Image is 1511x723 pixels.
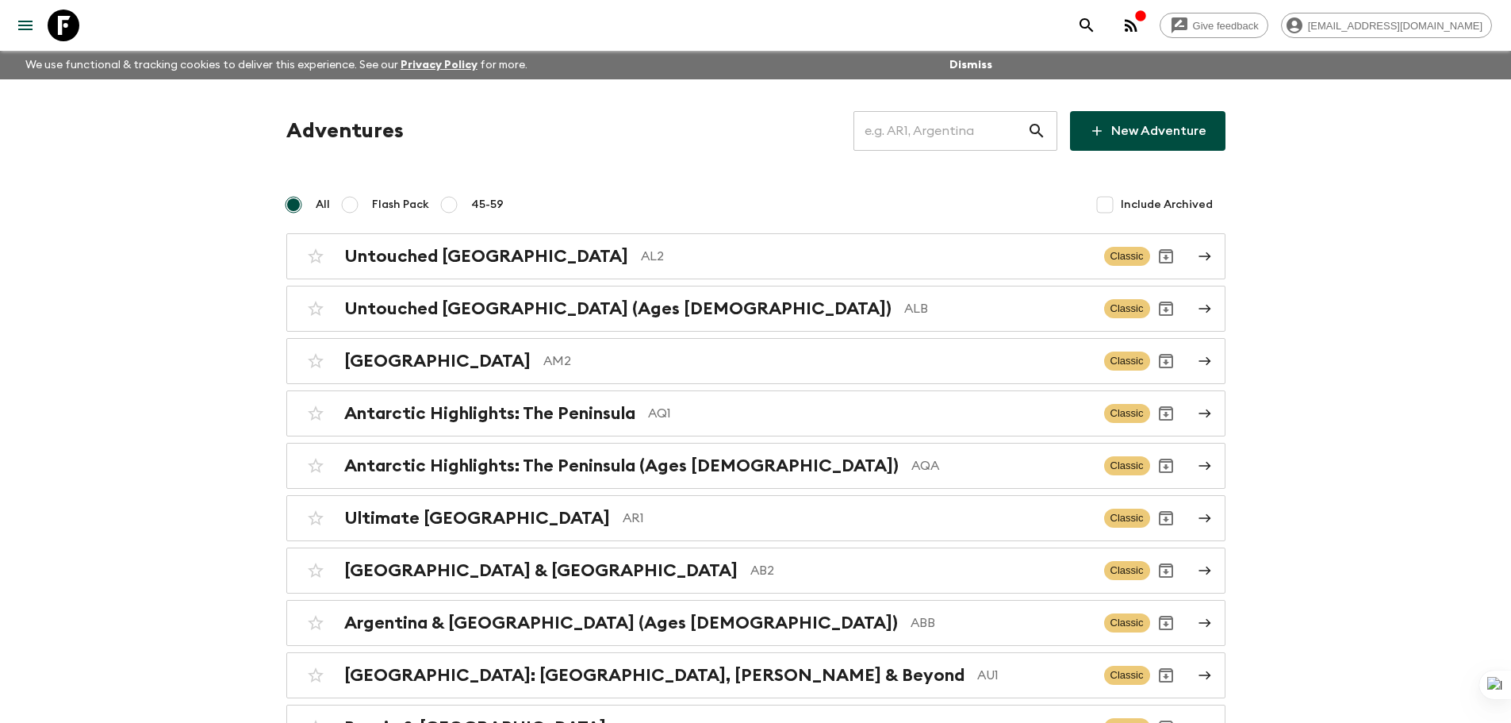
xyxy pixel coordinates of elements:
a: Give feedback [1160,13,1268,38]
a: Untouched [GEOGRAPHIC_DATA] (Ages [DEMOGRAPHIC_DATA])ALBClassicArchive [286,286,1225,332]
h2: [GEOGRAPHIC_DATA] & [GEOGRAPHIC_DATA] [344,560,738,581]
a: Antarctic Highlights: The Peninsula (Ages [DEMOGRAPHIC_DATA])AQAClassicArchive [286,443,1225,489]
p: AM2 [543,352,1091,371]
h2: Antarctic Highlights: The Peninsula [344,403,635,424]
a: [GEOGRAPHIC_DATA] & [GEOGRAPHIC_DATA]AB2ClassicArchive [286,548,1225,594]
button: Archive [1150,555,1182,586]
span: Classic [1104,561,1150,580]
button: Archive [1150,607,1182,639]
button: Archive [1150,450,1182,482]
span: Classic [1104,299,1150,318]
span: Include Archived [1121,197,1213,213]
input: e.g. AR1, Argentina [853,109,1027,153]
span: Give feedback [1184,20,1267,32]
button: Archive [1150,293,1182,325]
p: AL2 [641,247,1091,266]
span: Classic [1104,509,1150,528]
p: AB2 [750,561,1091,580]
a: [GEOGRAPHIC_DATA]AM2ClassicArchive [286,338,1225,384]
div: [EMAIL_ADDRESS][DOMAIN_NAME] [1281,13,1492,38]
h2: Antarctic Highlights: The Peninsula (Ages [DEMOGRAPHIC_DATA]) [344,456,899,476]
h1: Adventures [286,115,404,147]
a: Ultimate [GEOGRAPHIC_DATA]AR1ClassicArchive [286,495,1225,541]
p: We use functional & tracking cookies to deliver this experience. See our for more. [19,51,534,79]
button: Archive [1150,345,1182,377]
span: Classic [1104,666,1150,685]
h2: [GEOGRAPHIC_DATA] [344,351,531,371]
p: AU1 [977,666,1091,685]
h2: Untouched [GEOGRAPHIC_DATA] [344,246,628,267]
a: [GEOGRAPHIC_DATA]: [GEOGRAPHIC_DATA], [PERSON_NAME] & BeyondAU1ClassicArchive [286,652,1225,698]
p: AQA [911,456,1091,475]
span: Classic [1104,404,1150,423]
button: Archive [1150,398,1182,429]
h2: Ultimate [GEOGRAPHIC_DATA] [344,508,610,529]
button: Archive [1150,660,1182,691]
p: AR1 [623,509,1091,528]
a: Untouched [GEOGRAPHIC_DATA]AL2ClassicArchive [286,233,1225,279]
h2: Untouched [GEOGRAPHIC_DATA] (Ages [DEMOGRAPHIC_DATA]) [344,298,892,319]
span: 45-59 [471,197,504,213]
p: ALB [904,299,1091,318]
button: Archive [1150,240,1182,272]
span: Classic [1104,352,1150,371]
h2: Argentina & [GEOGRAPHIC_DATA] (Ages [DEMOGRAPHIC_DATA]) [344,613,898,633]
p: ABB [911,613,1091,633]
a: Argentina & [GEOGRAPHIC_DATA] (Ages [DEMOGRAPHIC_DATA])ABBClassicArchive [286,600,1225,646]
p: AQ1 [648,404,1091,423]
button: menu [10,10,41,41]
span: Flash Pack [372,197,429,213]
a: Antarctic Highlights: The PeninsulaAQ1ClassicArchive [286,390,1225,436]
button: search adventures [1071,10,1103,41]
h2: [GEOGRAPHIC_DATA]: [GEOGRAPHIC_DATA], [PERSON_NAME] & Beyond [344,665,965,686]
span: Classic [1104,456,1150,475]
span: Classic [1104,613,1150,633]
span: [EMAIL_ADDRESS][DOMAIN_NAME] [1299,20,1491,32]
button: Dismiss [945,54,996,76]
button: Archive [1150,502,1182,534]
a: Privacy Policy [401,60,477,71]
span: Classic [1104,247,1150,266]
a: New Adventure [1070,111,1225,151]
span: All [316,197,330,213]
